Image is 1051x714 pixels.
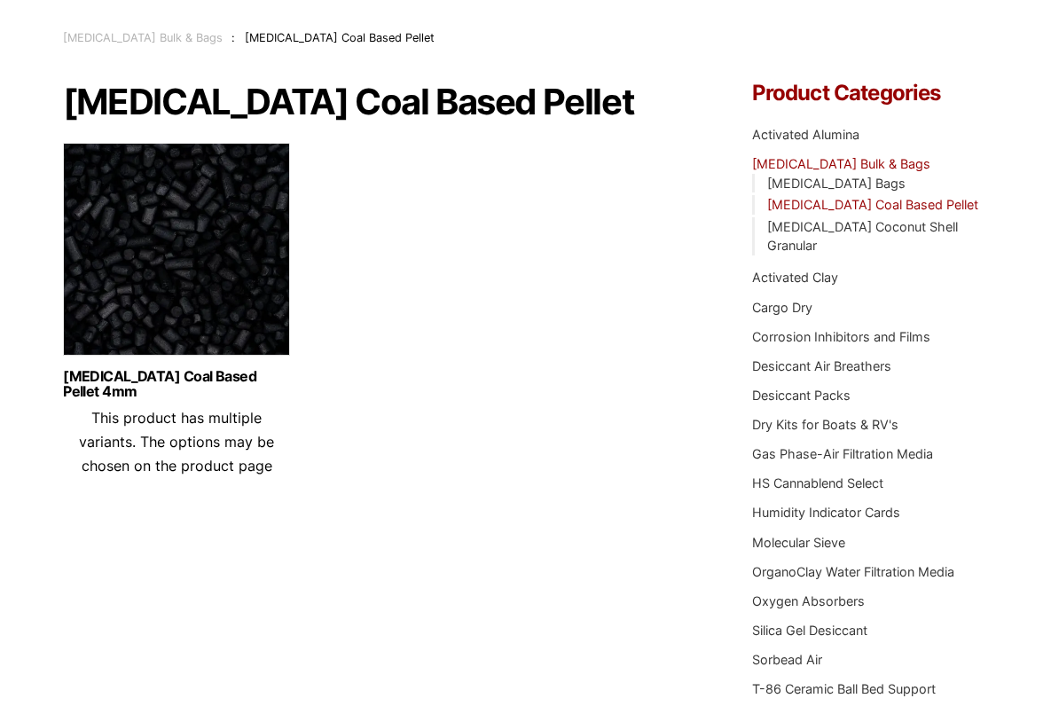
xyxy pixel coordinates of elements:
[752,358,891,373] a: Desiccant Air Breathers
[63,143,290,365] img: Activated Carbon 4mm Pellets
[231,31,235,44] span: :
[245,31,435,44] span: [MEDICAL_DATA] Coal Based Pellet
[752,329,930,344] a: Corrosion Inhibitors and Films
[752,417,898,432] a: Dry Kits for Boats & RV's
[79,409,274,475] span: This product has multiple variants. The options may be chosen on the product page
[752,505,900,520] a: Humidity Indicator Cards
[752,446,933,461] a: Gas Phase-Air Filtration Media
[752,475,883,490] a: HS Cannablend Select
[63,369,290,399] a: [MEDICAL_DATA] Coal Based Pellet 4mm
[752,300,812,315] a: Cargo Dry
[752,127,859,142] a: Activated Alumina
[752,270,838,285] a: Activated Clay
[752,535,845,550] a: Molecular Sieve
[767,197,978,212] a: [MEDICAL_DATA] Coal Based Pellet
[752,564,954,579] a: OrganoClay Water Filtration Media
[752,82,988,104] h4: Product Categories
[767,176,906,191] a: [MEDICAL_DATA] Bags
[752,388,851,403] a: Desiccant Packs
[752,681,936,696] a: T-86 Ceramic Ball Bed Support
[752,156,930,171] a: [MEDICAL_DATA] Bulk & Bags
[752,593,865,608] a: Oxygen Absorbers
[767,219,958,254] a: [MEDICAL_DATA] Coconut Shell Granular
[752,623,867,638] a: Silica Gel Desiccant
[63,82,706,122] h1: [MEDICAL_DATA] Coal Based Pellet
[63,31,223,44] a: [MEDICAL_DATA] Bulk & Bags
[752,652,822,667] a: Sorbead Air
